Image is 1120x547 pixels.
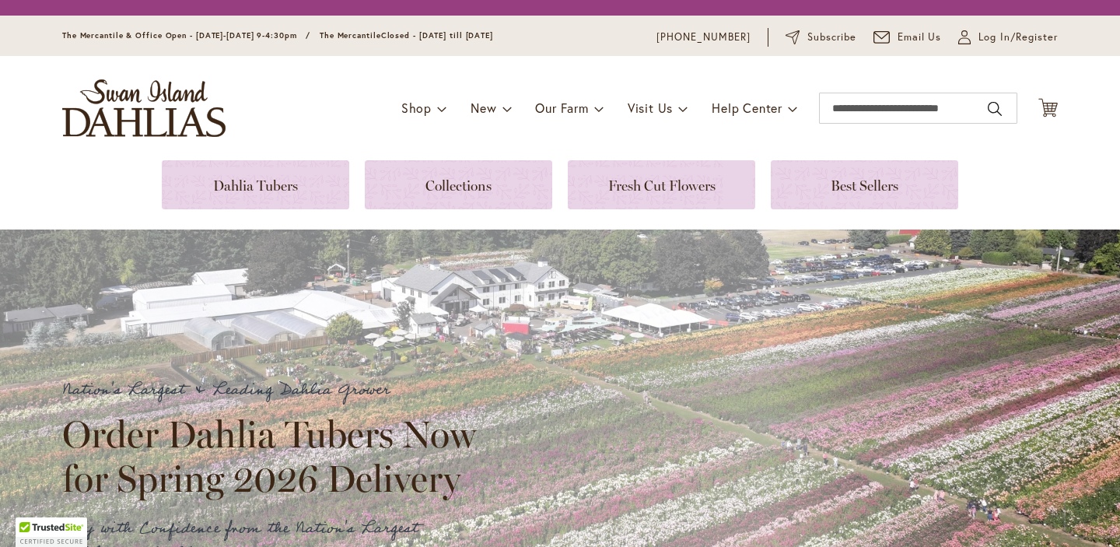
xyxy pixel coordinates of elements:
span: New [471,100,496,116]
h2: Order Dahlia Tubers Now for Spring 2026 Delivery [62,412,490,500]
span: Help Center [712,100,782,116]
span: The Mercantile & Office Open - [DATE]-[DATE] 9-4:30pm / The Mercantile [62,30,381,40]
span: Shop [401,100,432,116]
a: Email Us [873,30,942,45]
span: Log In/Register [978,30,1058,45]
span: Visit Us [628,100,673,116]
a: Log In/Register [958,30,1058,45]
button: Search [988,96,1002,121]
a: Subscribe [786,30,856,45]
span: Closed - [DATE] till [DATE] [381,30,493,40]
p: Nation's Largest & Leading Dahlia Grower [62,377,490,403]
a: store logo [62,79,226,137]
div: TrustedSite Certified [16,517,87,547]
a: [PHONE_NUMBER] [656,30,751,45]
span: Our Farm [535,100,588,116]
span: Subscribe [807,30,856,45]
span: Email Us [898,30,942,45]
